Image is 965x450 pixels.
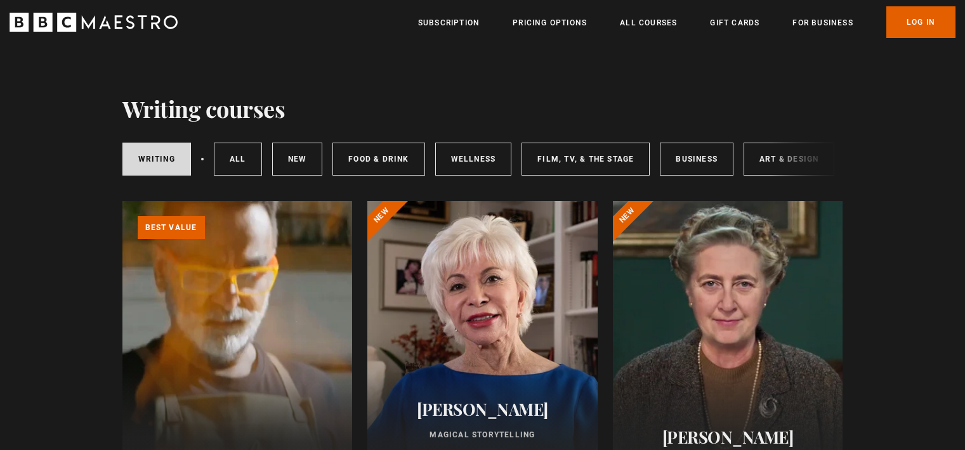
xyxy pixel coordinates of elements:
a: All [214,143,262,176]
a: Business [660,143,733,176]
a: Food & Drink [332,143,424,176]
a: Log In [886,6,955,38]
nav: Primary [418,6,955,38]
p: Best value [138,216,205,239]
a: All Courses [620,16,677,29]
h1: Writing courses [122,95,286,122]
p: Magical Storytelling [383,429,582,440]
a: Writing [122,143,191,176]
a: Wellness [435,143,512,176]
a: Art & Design [744,143,834,176]
a: Film, TV, & The Stage [522,143,650,176]
a: For business [792,16,853,29]
h2: [PERSON_NAME] [628,427,828,447]
svg: BBC Maestro [10,13,178,32]
a: Gift Cards [710,16,759,29]
a: Pricing Options [513,16,587,29]
h2: [PERSON_NAME] [383,399,582,419]
a: New [272,143,323,176]
a: Subscription [418,16,480,29]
